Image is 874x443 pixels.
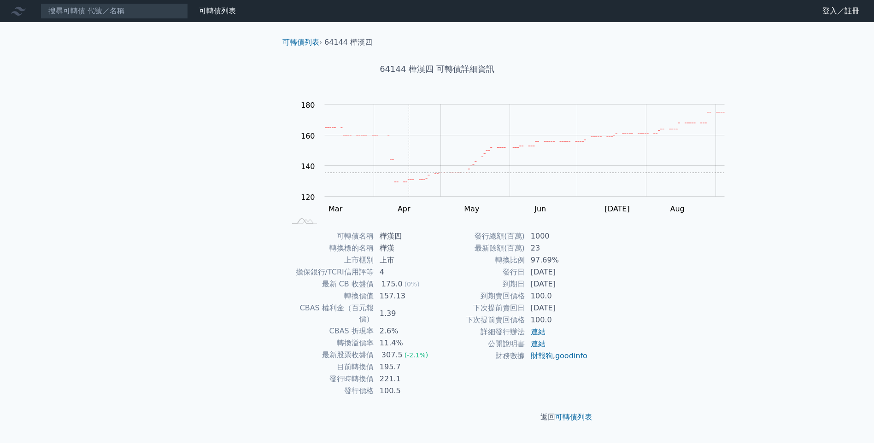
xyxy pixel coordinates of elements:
[374,242,437,254] td: 樺漢
[374,254,437,266] td: 上市
[374,385,437,397] td: 100.5
[525,314,588,326] td: 100.0
[374,290,437,302] td: 157.13
[374,302,437,325] td: 1.39
[531,351,553,360] a: 財報狗
[525,254,588,266] td: 97.69%
[525,242,588,254] td: 23
[405,280,420,288] span: (0%)
[815,4,867,18] a: 登入／註冊
[301,193,315,202] tspan: 120
[374,373,437,385] td: 221.1
[525,230,588,242] td: 1000
[286,361,374,373] td: 目前轉換價
[437,278,525,290] td: 到期日
[525,350,588,362] td: ,
[374,230,437,242] td: 樺漢四
[437,314,525,326] td: 下次提前賣回價格
[525,278,588,290] td: [DATE]
[437,254,525,266] td: 轉換比例
[286,278,374,290] td: 最新 CB 收盤價
[282,38,319,47] a: 可轉債列表
[437,266,525,278] td: 發行日
[275,63,599,76] h1: 64144 樺漢四 可轉債詳細資訊
[374,337,437,349] td: 11.4%
[405,351,428,359] span: (-2.1%)
[328,204,343,213] tspan: Mar
[199,6,236,15] a: 可轉債列表
[296,101,739,213] g: Chart
[286,349,374,361] td: 最新股票收盤價
[555,351,587,360] a: goodinfo
[286,266,374,278] td: 擔保銀行/TCRI信用評等
[531,327,546,336] a: 連結
[437,338,525,350] td: 公開說明書
[398,204,411,213] tspan: Apr
[380,279,405,290] div: 175.0
[437,302,525,314] td: 下次提前賣回日
[286,302,374,325] td: CBAS 權利金（百元報價）
[286,242,374,254] td: 轉換標的名稱
[531,339,546,348] a: 連結
[380,350,405,361] div: 307.5
[464,204,479,213] tspan: May
[286,254,374,266] td: 上市櫃別
[301,132,315,140] tspan: 160
[555,413,592,421] a: 可轉債列表
[286,325,374,337] td: CBAS 折現率
[437,350,525,362] td: 財務數據
[301,101,315,110] tspan: 180
[374,266,437,278] td: 4
[525,290,588,302] td: 100.0
[437,290,525,302] td: 到期賣回價格
[437,242,525,254] td: 最新餘額(百萬)
[286,337,374,349] td: 轉換溢價率
[286,373,374,385] td: 發行時轉換價
[286,230,374,242] td: 可轉債名稱
[41,3,188,19] input: 搜尋可轉債 代號／名稱
[324,37,372,48] li: 64144 樺漢四
[437,230,525,242] td: 發行總額(百萬)
[301,162,315,171] tspan: 140
[275,412,599,423] p: 返回
[525,266,588,278] td: [DATE]
[286,385,374,397] td: 發行價格
[374,325,437,337] td: 2.6%
[286,290,374,302] td: 轉換價值
[534,204,546,213] tspan: Jun
[374,361,437,373] td: 195.7
[282,37,322,48] li: ›
[437,326,525,338] td: 詳細發行辦法
[605,204,630,213] tspan: [DATE]
[670,204,684,213] tspan: Aug
[525,302,588,314] td: [DATE]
